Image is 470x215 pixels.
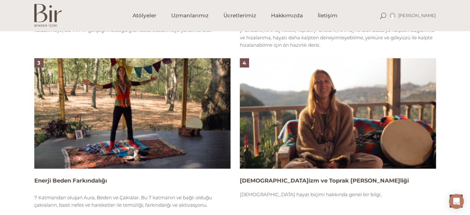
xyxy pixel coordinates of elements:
[34,194,231,209] p: 7 Katmandan oluşan Aura, Beden ve Çakralar. Bu 7 katmanın ve bağlı olduğu çakraların, basit nefes...
[34,177,231,185] h4: Enerji Beden Farkındalığı
[398,13,436,18] span: [PERSON_NAME]
[240,191,436,198] div: [DEMOGRAPHIC_DATA] hayat biçimi hakkında genel bir bilgi.
[133,12,156,19] span: Atölyeler
[318,12,337,19] span: İletişim
[171,12,209,19] span: Uzmanlarımız
[449,194,464,209] div: Open Intercom Messenger
[240,19,436,49] p: Bu ders bir “[DEMOGRAPHIC_DATA] pratiklere hazırlık” dersidir. Kalp - Toprak [PERSON_NAME] nefesi...
[37,60,40,66] span: 3
[240,177,436,185] h4: [DEMOGRAPHIC_DATA]izm ve Toprak [PERSON_NAME]liği
[243,60,246,66] span: 4
[223,12,256,19] span: Ücretlerimiz
[271,12,303,19] span: Hakkımızda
